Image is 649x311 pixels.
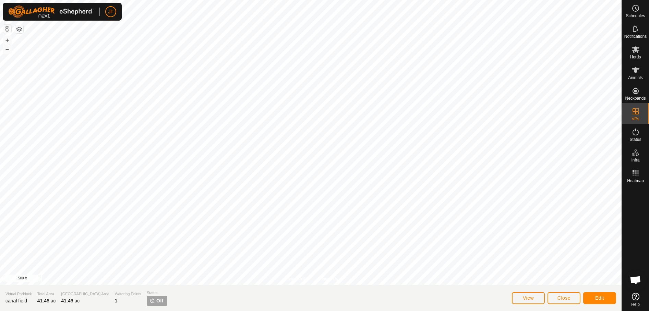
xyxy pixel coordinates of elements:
span: Help [631,302,640,307]
span: Neckbands [625,96,646,100]
span: Animals [628,76,643,80]
span: Virtual Paddock [5,291,32,297]
button: View [512,292,545,304]
span: Off [156,297,163,304]
a: Contact Us [317,276,338,282]
span: [GEOGRAPHIC_DATA] Area [61,291,109,297]
span: Schedules [626,14,645,18]
button: + [3,36,11,44]
span: Status [629,137,641,142]
a: Privacy Policy [284,276,309,282]
span: 1 [115,298,118,303]
button: Close [548,292,580,304]
button: Map Layers [15,25,23,33]
img: Gallagher Logo [8,5,94,18]
button: Reset Map [3,25,11,33]
a: Help [622,290,649,309]
span: Watering Points [115,291,141,297]
span: Total Area [37,291,56,297]
img: turn-off [149,298,155,303]
span: Edit [595,295,604,301]
span: JF [108,8,113,15]
span: Status [147,290,167,296]
span: Heatmap [627,179,644,183]
span: canal field [5,298,27,303]
span: View [523,295,534,301]
span: 41.46 ac [61,298,80,303]
button: – [3,45,11,53]
span: Close [557,295,570,301]
span: VPs [632,117,639,121]
span: 41.46 ac [37,298,56,303]
span: Infra [631,158,639,162]
div: Open chat [625,270,646,290]
span: Herds [630,55,641,59]
button: Edit [583,292,616,304]
span: Notifications [624,34,647,38]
